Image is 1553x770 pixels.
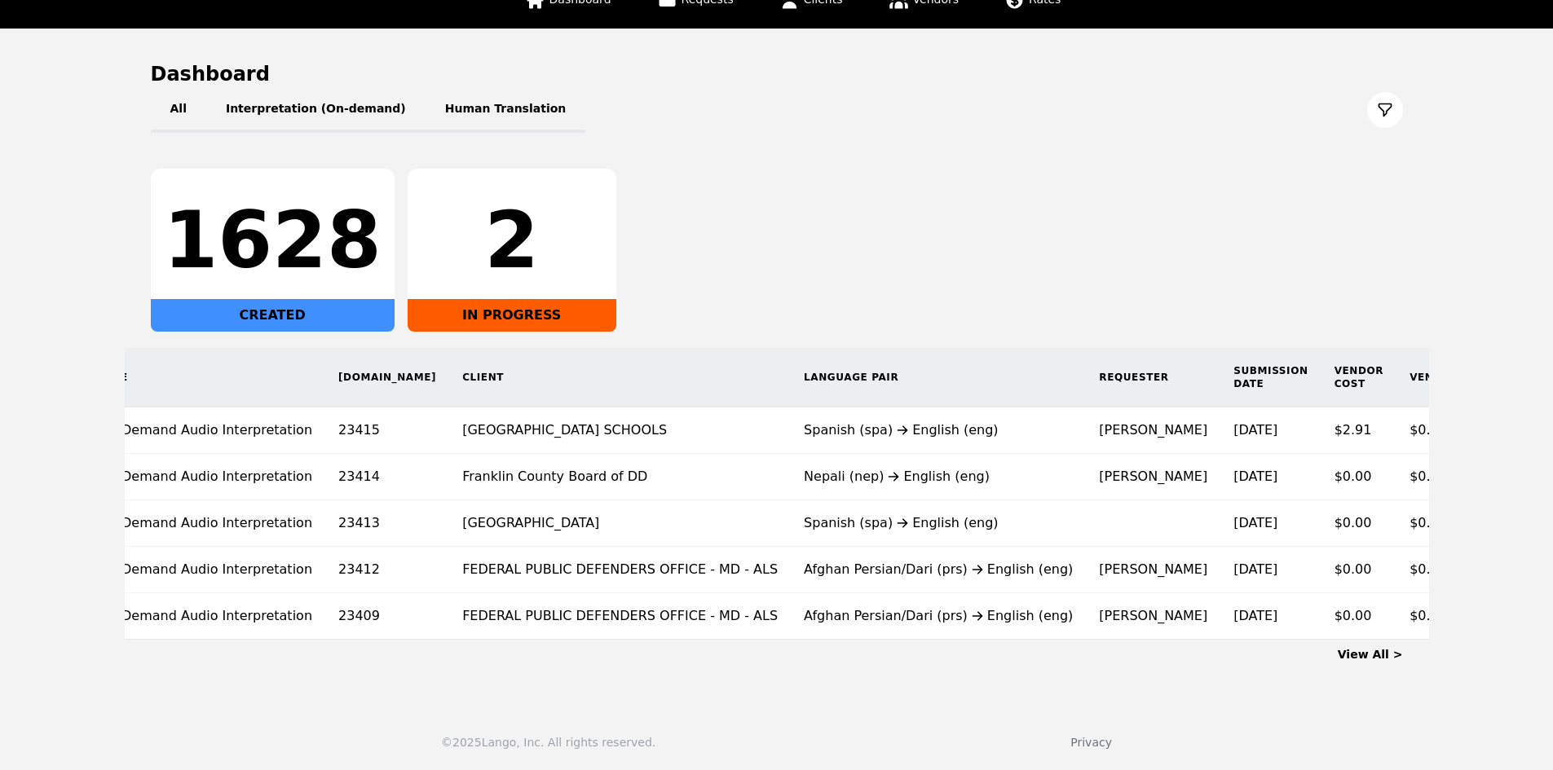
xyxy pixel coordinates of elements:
[1338,648,1403,661] a: View All >
[1233,422,1277,438] time: [DATE]
[804,513,1073,533] div: Spanish (spa) English (eng)
[804,420,1073,440] div: Spanish (spa) English (eng)
[164,201,382,279] div: 1628
[325,547,449,593] td: 23412
[1321,454,1397,500] td: $0.00
[1086,547,1220,593] td: [PERSON_NAME]
[86,500,326,547] td: On-Demand Audio Interpretation
[804,560,1073,579] div: Afghan Persian/Dari (prs) English (eng)
[325,348,449,407] th: [DOMAIN_NAME]
[449,593,791,640] td: FEDERAL PUBLIC DEFENDERS OFFICE - MD - ALS
[86,407,326,454] td: On-Demand Audio Interpretation
[1233,561,1277,577] time: [DATE]
[1321,593,1397,640] td: $0.00
[1367,92,1403,128] button: Filter
[804,606,1073,626] div: Afghan Persian/Dari (prs) English (eng)
[804,467,1073,486] div: Nepali (nep) English (eng)
[86,593,326,640] td: On-Demand Audio Interpretation
[791,348,1086,407] th: Language Pair
[86,547,326,593] td: On-Demand Audio Interpretation
[449,348,791,407] th: Client
[151,61,1403,87] h1: Dashboard
[408,299,616,332] div: IN PROGRESS
[1321,500,1397,547] td: $0.00
[1070,736,1112,749] a: Privacy
[1086,407,1220,454] td: [PERSON_NAME]
[1410,608,1451,623] span: $0.00/
[1086,454,1220,500] td: [PERSON_NAME]
[325,407,449,454] td: 23415
[1396,348,1511,407] th: Vendor Rate
[449,547,791,593] td: FEDERAL PUBLIC DEFENDERS OFFICE - MD - ALS
[1321,407,1397,454] td: $2.91
[206,87,426,133] button: Interpretation (On-demand)
[449,500,791,547] td: [GEOGRAPHIC_DATA]
[325,500,449,547] td: 23413
[151,87,206,133] button: All
[1410,422,1498,438] span: $0.45/minute
[1233,515,1277,530] time: [DATE]
[1086,593,1220,640] td: [PERSON_NAME]
[1410,515,1451,530] span: $0.00/
[441,734,655,750] div: © 2025 Lango, Inc. All rights reserved.
[325,593,449,640] td: 23409
[1233,469,1277,484] time: [DATE]
[449,407,791,454] td: [GEOGRAPHIC_DATA] SCHOOLS
[449,454,791,500] td: Franklin County Board of DD
[1410,561,1451,577] span: $0.00/
[151,299,395,332] div: CREATED
[1086,348,1220,407] th: Requester
[426,87,586,133] button: Human Translation
[1410,469,1451,484] span: $0.00/
[325,454,449,500] td: 23414
[1233,608,1277,623] time: [DATE]
[86,454,326,500] td: On-Demand Audio Interpretation
[421,201,603,279] div: 2
[1321,547,1397,593] td: $0.00
[86,348,326,407] th: Type
[1220,348,1321,407] th: Submission Date
[1321,348,1397,407] th: Vendor Cost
